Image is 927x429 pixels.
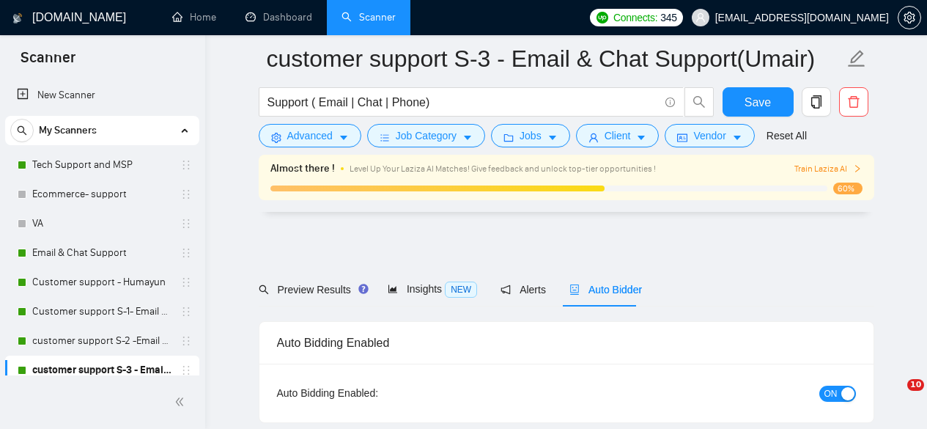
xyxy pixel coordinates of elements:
span: holder [180,306,192,318]
span: search [259,285,269,295]
span: holder [180,188,192,200]
input: Scanner name... [267,40,844,77]
a: Reset All [767,128,807,144]
span: notification [501,285,511,295]
span: search [685,95,713,109]
span: edit [847,49,866,68]
button: delete [839,87,868,117]
a: Email & Chat Support [32,238,171,268]
button: search [10,119,34,142]
button: search [684,87,714,117]
span: idcard [677,132,687,143]
span: area-chart [388,284,398,294]
span: Almost there ! [270,161,335,177]
span: double-left [174,395,189,409]
span: holder [180,218,192,230]
img: logo [12,7,23,30]
span: Insights [388,283,477,295]
span: Client [605,128,631,144]
div: Auto Bidding Enabled: [277,385,470,401]
span: Save [745,93,771,111]
span: Preview Results [259,284,364,296]
span: Scanner [9,47,87,78]
a: Customer support - Humayun [32,268,171,297]
button: idcardVendorcaret-down [665,124,754,147]
button: folderJobscaret-down [491,124,570,147]
span: folder [503,132,514,143]
span: caret-down [339,132,349,143]
input: Search Freelance Jobs... [267,93,659,111]
span: copy [802,95,830,109]
span: search [11,125,33,136]
span: robot [569,285,580,295]
span: Jobs [520,128,542,144]
span: ON [824,386,838,402]
span: Connects: [613,10,657,26]
button: settingAdvancedcaret-down [259,124,361,147]
span: 60% [833,183,863,194]
div: Tooltip anchor [357,282,370,296]
a: Customer support S-1- Email & Chat Support [32,297,171,326]
button: barsJob Categorycaret-down [367,124,485,147]
button: setting [898,6,921,29]
span: bars [380,132,390,143]
span: NEW [445,282,477,298]
span: caret-down [636,132,646,143]
span: caret-down [732,132,742,143]
li: New Scanner [5,81,199,110]
span: delete [840,95,868,109]
span: My Scanners [39,116,97,145]
span: setting [271,132,281,143]
a: dashboardDashboard [245,11,312,23]
span: Auto Bidder [569,284,642,296]
a: Tech Support and MSP [32,150,171,180]
a: customer support S-3 - Email & Chat Support(Umair) [32,356,171,385]
span: caret-down [547,132,558,143]
span: Level Up Your Laziza AI Matches! Give feedback and unlock top-tier opportunities ! [350,164,656,174]
span: user [588,132,599,143]
span: Alerts [501,284,546,296]
button: copy [802,87,831,117]
button: userClientcaret-down [576,124,660,147]
div: Auto Bidding Enabled [277,322,856,364]
span: holder [180,159,192,171]
span: Job Category [396,128,457,144]
span: Vendor [693,128,725,144]
img: upwork-logo.png [597,12,608,23]
span: user [695,12,706,23]
span: setting [898,12,920,23]
li: My Scanners [5,116,199,385]
span: holder [180,276,192,288]
span: holder [180,335,192,347]
a: homeHome [172,11,216,23]
iframe: Intercom live chat [877,379,912,414]
a: Ecommerce- support [32,180,171,209]
span: 345 [660,10,676,26]
button: Train Laziza AI [794,162,862,176]
a: searchScanner [341,11,396,23]
span: 10 [907,379,924,391]
button: Save [723,87,794,117]
span: right [853,164,862,173]
span: Advanced [287,128,333,144]
span: caret-down [462,132,473,143]
a: setting [898,12,921,23]
span: info-circle [665,98,675,107]
span: holder [180,364,192,376]
span: holder [180,247,192,259]
a: customer support S-2 -Email & Chat Support (Bulla) [32,326,171,356]
a: New Scanner [17,81,188,110]
a: VA [32,209,171,238]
